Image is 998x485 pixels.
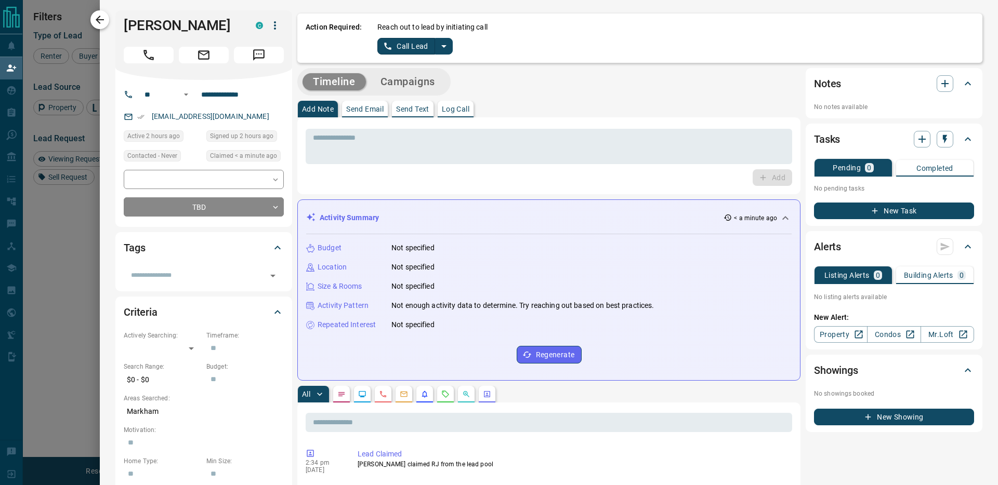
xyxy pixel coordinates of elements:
[337,390,346,398] svg: Notes
[210,131,273,141] span: Signed up 2 hours ago
[814,203,974,219] button: New Task
[124,456,201,466] p: Home Type:
[391,281,435,292] p: Not specified
[137,113,145,120] svg: Email Verified
[124,331,201,340] p: Actively Searching:
[124,403,284,420] p: Markham
[124,239,145,256] h2: Tags
[517,346,582,363] button: Regenerate
[358,449,788,460] p: Lead Claimed
[814,131,840,147] h2: Tasks
[867,164,871,171] p: 0
[814,312,974,323] p: New Alert:
[306,466,342,474] p: [DATE]
[124,47,174,63] span: Call
[206,130,284,145] div: Mon Aug 18 2025
[391,319,435,330] p: Not specified
[391,300,654,311] p: Not enough activity data to determine. Try reaching out based on best practices.
[179,47,229,63] span: Email
[421,390,429,398] svg: Listing Alerts
[824,272,870,279] p: Listing Alerts
[734,213,777,223] p: < a minute ago
[960,272,964,279] p: 0
[318,262,347,273] p: Location
[814,358,974,383] div: Showings
[814,389,974,398] p: No showings booked
[306,22,362,55] p: Action Required:
[441,390,450,398] svg: Requests
[124,362,201,371] p: Search Range:
[814,238,841,255] h2: Alerts
[124,130,201,145] div: Mon Aug 18 2025
[377,38,453,55] div: split button
[127,151,177,161] span: Contacted - Never
[358,460,788,469] p: [PERSON_NAME] claimed RJ from the lead pool
[124,425,284,435] p: Motivation:
[266,268,280,283] button: Open
[814,234,974,259] div: Alerts
[124,17,240,34] h1: [PERSON_NAME]
[462,390,470,398] svg: Opportunities
[206,150,284,165] div: Mon Aug 18 2025
[124,300,284,325] div: Criteria
[921,326,974,343] a: Mr.Loft
[256,22,263,29] div: condos.ca
[391,262,435,273] p: Not specified
[370,73,445,90] button: Campaigns
[916,165,953,172] p: Completed
[876,272,880,279] p: 0
[400,390,408,398] svg: Emails
[391,243,435,253] p: Not specified
[302,105,334,113] p: Add Note
[814,127,974,152] div: Tasks
[306,208,792,227] div: Activity Summary< a minute ago
[180,88,192,101] button: Open
[306,459,342,466] p: 2:34 pm
[358,390,366,398] svg: Lead Browsing Activity
[814,71,974,96] div: Notes
[320,212,379,223] p: Activity Summary
[124,394,284,403] p: Areas Searched:
[318,281,362,292] p: Size & Rooms
[346,105,384,113] p: Send Email
[318,300,369,311] p: Activity Pattern
[206,331,284,340] p: Timeframe:
[234,47,284,63] span: Message
[318,319,376,330] p: Repeated Interest
[377,38,435,55] button: Call Lead
[318,243,342,253] p: Budget
[206,456,284,466] p: Min Size:
[396,105,429,113] p: Send Text
[302,390,310,398] p: All
[814,292,974,302] p: No listing alerts available
[483,390,491,398] svg: Agent Actions
[814,326,868,343] a: Property
[867,326,921,343] a: Condos
[379,390,387,398] svg: Calls
[152,112,269,120] a: [EMAIL_ADDRESS][DOMAIN_NAME]
[124,371,201,388] p: $0 - $0
[124,304,157,320] h2: Criteria
[377,22,488,33] p: Reach out to lead by initiating call
[814,102,974,112] p: No notes available
[206,362,284,371] p: Budget:
[124,235,284,260] div: Tags
[814,362,858,379] h2: Showings
[833,164,861,171] p: Pending
[210,151,277,161] span: Claimed < a minute ago
[814,409,974,425] button: New Showing
[127,131,180,141] span: Active 2 hours ago
[814,75,841,92] h2: Notes
[814,181,974,196] p: No pending tasks
[904,272,953,279] p: Building Alerts
[303,73,366,90] button: Timeline
[442,105,469,113] p: Log Call
[124,197,284,217] div: TBD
